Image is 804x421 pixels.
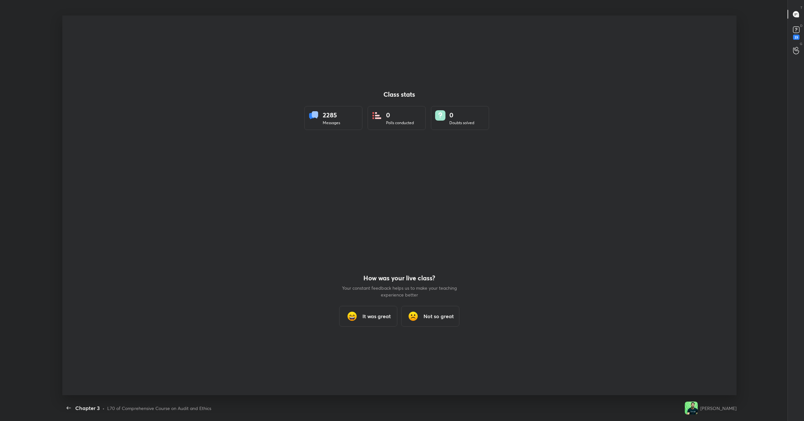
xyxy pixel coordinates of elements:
img: statsMessages.856aad98.svg [308,110,319,121]
p: T [800,5,802,10]
div: Messages [323,120,340,126]
div: Polls conducted [386,120,414,126]
div: 0 [386,110,414,120]
div: 23 [793,35,799,40]
div: 0 [449,110,474,120]
h3: Not so great [423,312,454,320]
div: Doubts solved [449,120,474,126]
div: L70 of Comprehensive Course on Audit and Ethics [107,405,211,412]
h4: Class stats [304,91,494,98]
img: statsPoll.b571884d.svg [372,110,382,121]
h4: How was your live class? [341,274,457,282]
p: Your constant feedback helps us to make your teaching experience better [341,285,457,298]
div: 2285 [323,110,340,120]
div: • [102,405,105,412]
img: grinning_face_with_smiling_eyes_cmp.gif [346,310,359,323]
p: D [800,23,802,28]
div: Chapter 3 [75,404,100,412]
h3: It was great [362,312,391,320]
div: [PERSON_NAME] [700,405,736,412]
img: frowning_face_cmp.gif [407,310,420,323]
p: G [800,41,802,46]
img: 34c2f5a4dc334ab99cba7f7ce517d6b6.jpg [685,402,698,415]
img: doubts.8a449be9.svg [435,110,445,121]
